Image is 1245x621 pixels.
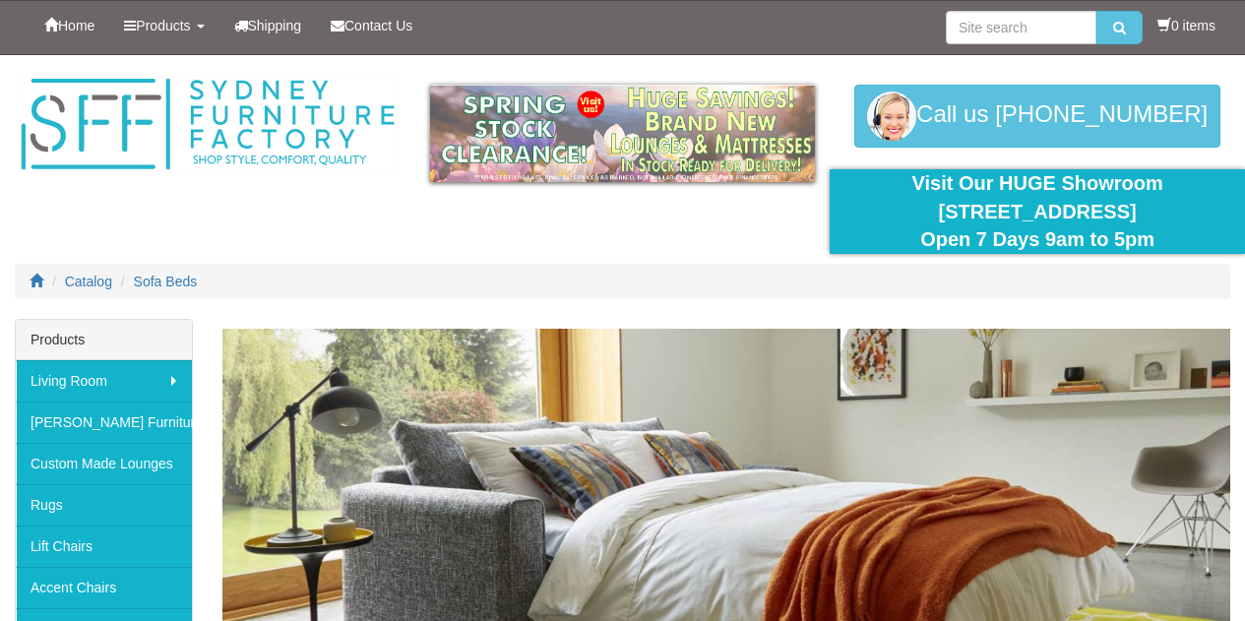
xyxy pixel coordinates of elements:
[16,402,192,443] a: [PERSON_NAME] Furniture
[844,169,1230,254] div: Visit Our HUGE Showroom [STREET_ADDRESS] Open 7 Days 9am to 5pm
[248,18,302,33] span: Shipping
[16,320,192,360] div: Products
[344,18,412,33] span: Contact Us
[1157,16,1215,35] li: 0 items
[134,274,198,289] a: Sofa Beds
[16,484,192,526] a: Rugs
[16,360,192,402] a: Living Room
[58,18,94,33] span: Home
[65,274,112,289] a: Catalog
[430,85,816,182] img: spring-sale.gif
[136,18,190,33] span: Products
[16,567,192,608] a: Accent Chairs
[219,1,317,50] a: Shipping
[15,75,401,174] img: Sydney Furniture Factory
[946,11,1096,44] input: Site search
[16,443,192,484] a: Custom Made Lounges
[16,526,192,567] a: Lift Chairs
[316,1,427,50] a: Contact Us
[109,1,218,50] a: Products
[30,1,109,50] a: Home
